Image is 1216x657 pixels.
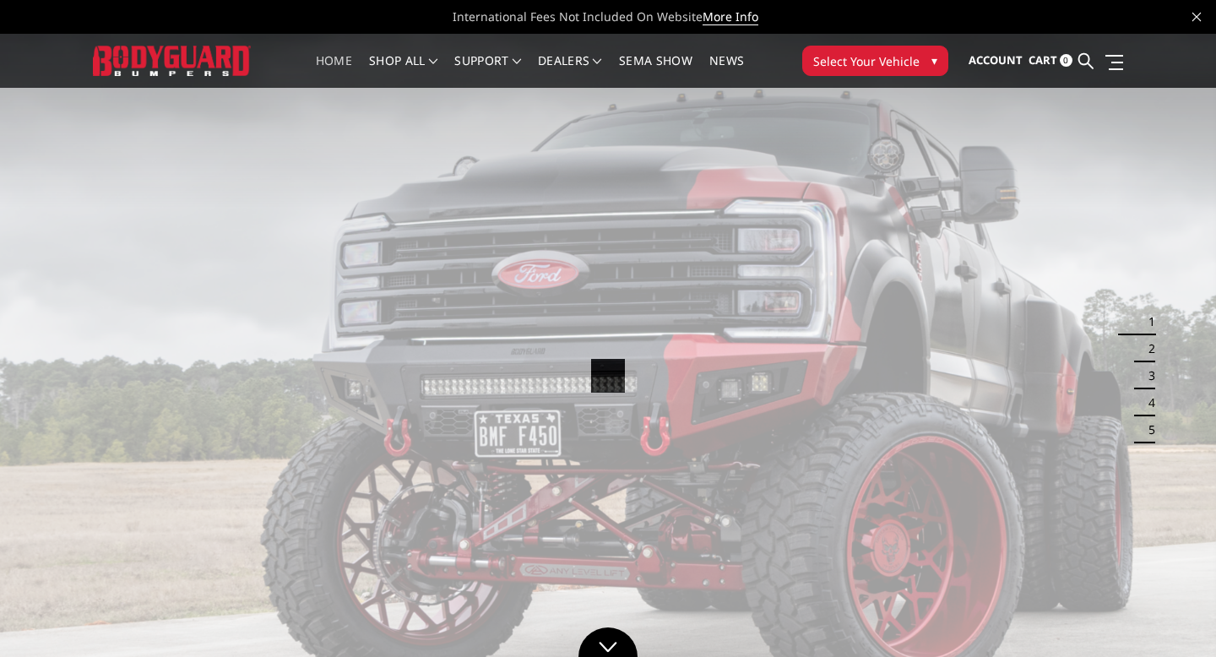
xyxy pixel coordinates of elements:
[1138,389,1155,416] button: 4 of 5
[1132,576,1216,657] iframe: Chat Widget
[1138,416,1155,443] button: 5 of 5
[1029,52,1057,68] span: Cart
[1138,335,1155,362] button: 2 of 5
[369,55,437,88] a: shop all
[703,8,758,25] a: More Info
[969,52,1023,68] span: Account
[538,55,602,88] a: Dealers
[93,46,251,77] img: BODYGUARD BUMPERS
[802,46,948,76] button: Select Your Vehicle
[1138,308,1155,335] button: 1 of 5
[813,52,920,70] span: Select Your Vehicle
[578,627,638,657] a: Click to Down
[1138,362,1155,389] button: 3 of 5
[619,55,692,88] a: SEMA Show
[931,52,937,69] span: ▾
[454,55,521,88] a: Support
[709,55,744,88] a: News
[316,55,352,88] a: Home
[1060,54,1072,67] span: 0
[969,38,1023,84] a: Account
[1029,38,1072,84] a: Cart 0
